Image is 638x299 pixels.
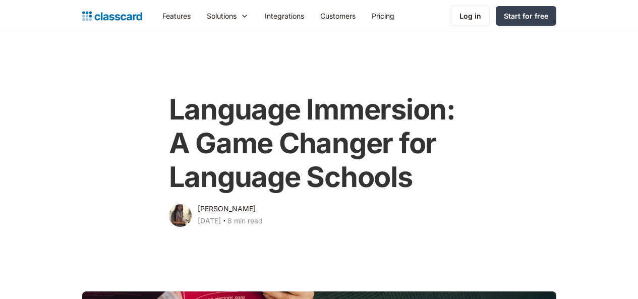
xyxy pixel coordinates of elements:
[227,215,263,227] div: 8 min read
[82,9,142,23] a: home
[496,6,556,26] a: Start for free
[312,5,364,27] a: Customers
[257,5,312,27] a: Integrations
[364,5,402,27] a: Pricing
[154,5,199,27] a: Features
[207,11,237,21] div: Solutions
[199,5,257,27] div: Solutions
[459,11,481,21] div: Log in
[198,203,256,215] div: [PERSON_NAME]
[198,215,221,227] div: [DATE]
[221,215,227,229] div: ‧
[169,93,470,195] h1: Language Immersion: A Game Changer for Language Schools
[504,11,548,21] div: Start for free
[451,6,490,26] a: Log in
